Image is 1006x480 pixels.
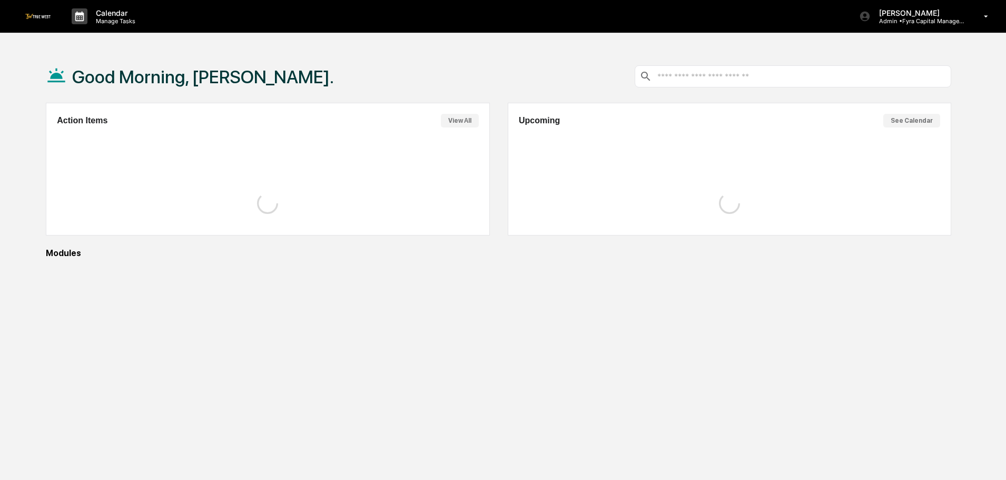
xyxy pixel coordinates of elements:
button: See Calendar [883,114,940,128]
button: View All [441,114,479,128]
img: logo [25,14,51,18]
p: [PERSON_NAME] [871,8,969,17]
h2: Upcoming [519,116,560,125]
h1: Good Morning, [PERSON_NAME]. [72,66,334,87]
div: Modules [46,248,951,258]
p: Calendar [87,8,141,17]
p: Manage Tasks [87,17,141,25]
h2: Action Items [57,116,107,125]
p: Admin • Fyra Capital Management [871,17,969,25]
